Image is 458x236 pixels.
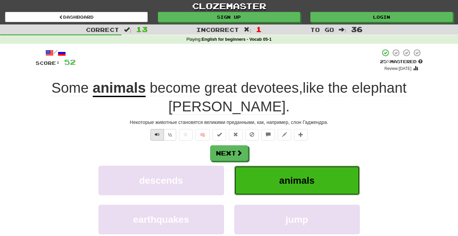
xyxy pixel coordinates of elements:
[93,80,146,97] u: animals
[278,129,291,141] button: Edit sentence (alt+d)
[234,205,360,234] button: jump
[202,37,272,42] strong: English for beginners - Vocab 05-1
[36,49,76,57] div: /
[64,58,76,66] span: 52
[36,60,60,66] span: Score:
[384,66,411,71] small: Review: [DATE]
[234,166,360,195] button: animals
[204,80,237,96] span: great
[136,25,148,33] span: 13
[164,129,177,141] button: ½
[51,80,89,96] span: Some
[310,12,453,22] a: Login
[351,25,363,33] span: 36
[244,27,251,33] span: :
[310,26,334,33] span: To go
[245,129,259,141] button: Ignore sentence (alt+i)
[380,59,423,65] div: Mastered
[158,12,300,22] a: Sign up
[150,80,200,96] span: become
[210,145,248,161] button: Next
[241,80,298,96] span: devotees
[261,129,275,141] button: Discuss sentence (alt+u)
[98,166,224,195] button: descends
[328,80,348,96] span: the
[139,175,183,186] span: descends
[256,25,262,33] span: 1
[124,27,131,33] span: :
[286,214,308,225] span: jump
[196,26,239,33] span: Incorrect
[36,119,423,126] div: Некоторые животные становятся великими преданными, как, например, слон Гаджендра.
[339,27,346,33] span: :
[86,26,119,33] span: Correct
[149,129,177,141] div: Text-to-speech controls
[168,98,286,115] span: [PERSON_NAME]
[5,12,148,22] a: Dashboard
[133,214,189,225] span: earthquakes
[294,129,308,141] button: Add to collection (alt+a)
[146,80,406,115] span: , .
[195,129,210,141] button: 🧠
[150,129,164,141] button: Play sentence audio (ctl+space)
[229,129,242,141] button: Reset to 0% Mastered (alt+r)
[213,129,226,141] button: Set this sentence to 100% Mastered (alt+m)
[303,80,324,96] span: like
[279,175,314,186] span: animals
[179,129,193,141] button: Favorite sentence (alt+f)
[380,59,390,64] span: 25 %
[352,80,406,96] span: elephant
[98,205,224,234] button: earthquakes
